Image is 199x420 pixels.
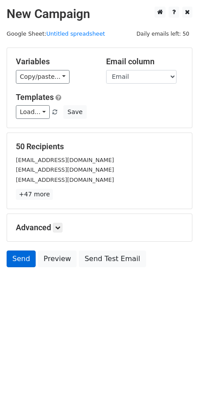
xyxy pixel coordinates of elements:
span: Daily emails left: 50 [133,29,192,39]
iframe: Chat Widget [155,378,199,420]
a: Daily emails left: 50 [133,30,192,37]
a: Send Test Email [79,251,146,267]
h2: New Campaign [7,7,192,22]
a: +47 more [16,189,53,200]
a: Copy/paste... [16,70,70,84]
a: Templates [16,92,54,102]
a: Load... [16,105,50,119]
a: Send [7,251,36,267]
a: Untitled spreadsheet [46,30,105,37]
small: [EMAIL_ADDRESS][DOMAIN_NAME] [16,177,114,183]
small: [EMAIL_ADDRESS][DOMAIN_NAME] [16,166,114,173]
h5: Email column [106,57,183,66]
button: Save [63,105,86,119]
h5: Variables [16,57,93,66]
small: [EMAIL_ADDRESS][DOMAIN_NAME] [16,157,114,163]
a: Preview [38,251,77,267]
small: Google Sheet: [7,30,105,37]
h5: 50 Recipients [16,142,183,151]
h5: Advanced [16,223,183,232]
